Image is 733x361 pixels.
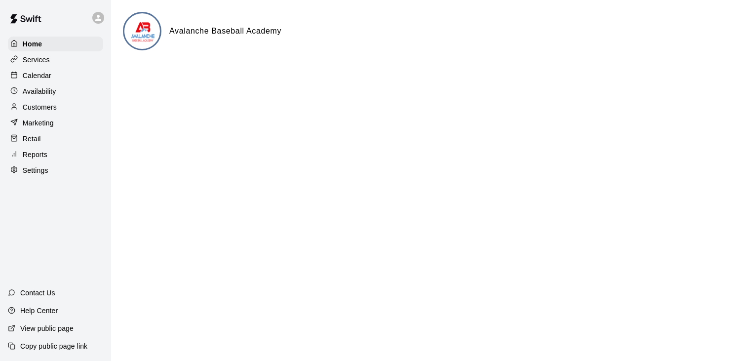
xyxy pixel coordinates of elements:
[8,116,103,130] a: Marketing
[23,102,57,112] p: Customers
[124,13,161,50] img: Avalanche Baseball Academy logo
[20,288,55,298] p: Contact Us
[20,323,74,333] p: View public page
[8,68,103,83] a: Calendar
[8,163,103,178] a: Settings
[23,150,47,160] p: Reports
[23,39,42,49] p: Home
[23,55,50,65] p: Services
[8,131,103,146] a: Retail
[23,71,51,80] p: Calendar
[8,52,103,67] a: Services
[8,84,103,99] a: Availability
[8,100,103,115] a: Customers
[8,37,103,51] a: Home
[23,165,48,175] p: Settings
[20,306,58,316] p: Help Center
[23,134,41,144] p: Retail
[23,118,54,128] p: Marketing
[20,341,87,351] p: Copy public page link
[169,25,281,38] h6: Avalanche Baseball Academy
[23,86,56,96] p: Availability
[8,147,103,162] a: Reports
